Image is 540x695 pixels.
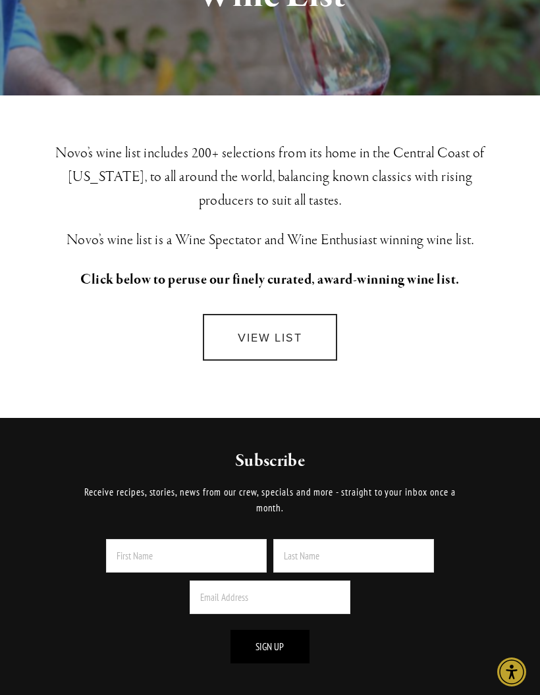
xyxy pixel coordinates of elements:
[230,630,310,663] button: Sign Up
[46,228,494,252] h3: Novo’s wine list is a Wine Spectator and Wine Enthusiast winning wine list.
[46,142,494,213] h3: Novo’s wine list includes 200+ selections from its home in the Central Coast of [US_STATE], to al...
[190,580,350,614] input: Email Address
[80,450,460,473] h2: Subscribe
[203,314,337,361] a: VIEW LIST
[80,484,460,516] p: Receive recipes, stories, news from our crew, specials and more - straight to your inbox once a m...
[106,539,267,573] input: First Name
[80,270,460,289] strong: Click below to peruse our finely curated, award-winning wine list.
[273,539,434,573] input: Last Name
[497,657,526,686] div: Accessibility Menu
[256,640,284,653] span: Sign Up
